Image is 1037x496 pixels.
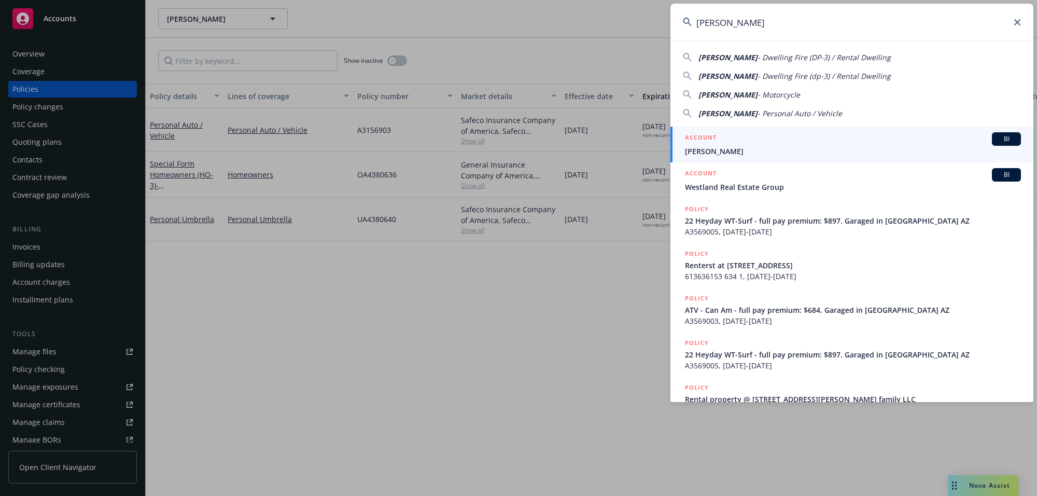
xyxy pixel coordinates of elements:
[996,170,1017,180] span: BI
[685,260,1021,271] span: Renterst at [STREET_ADDRESS]
[670,243,1033,287] a: POLICYRenterst at [STREET_ADDRESS]613636153 634 1, [DATE]-[DATE]
[758,52,891,62] span: - Dwelling Fire (DP-3) / Rental Dwelling
[670,332,1033,377] a: POLICY22 Heyday WT-Surf - full pay premium: $897. Garaged in [GEOGRAPHIC_DATA] AZA3569005, [DATE]...
[685,360,1021,371] span: A3569005, [DATE]-[DATE]
[670,162,1033,198] a: ACCOUNTBIWestland Real Estate Group
[685,249,709,259] h5: POLICY
[670,127,1033,162] a: ACCOUNTBI[PERSON_NAME]
[685,349,1021,360] span: 22 Heyday WT-Surf - full pay premium: $897. Garaged in [GEOGRAPHIC_DATA] AZ
[685,315,1021,326] span: A3569003, [DATE]-[DATE]
[670,4,1033,41] input: Search...
[685,226,1021,237] span: A3569005, [DATE]-[DATE]
[670,198,1033,243] a: POLICY22 Heyday WT-Surf - full pay premium: $897. Garaged in [GEOGRAPHIC_DATA] AZA3569005, [DATE]...
[670,377,1033,421] a: POLICYRental property @ [STREET_ADDRESS][PERSON_NAME] family LLC
[685,146,1021,157] span: [PERSON_NAME]
[758,108,842,118] span: - Personal Auto / Vehicle
[685,271,1021,282] span: 613636153 634 1, [DATE]-[DATE]
[685,168,717,181] h5: ACCOUNT
[685,394,1021,405] span: Rental property @ [STREET_ADDRESS][PERSON_NAME] family LLC
[685,382,709,393] h5: POLICY
[685,215,1021,226] span: 22 Heyday WT-Surf - full pay premium: $897. Garaged in [GEOGRAPHIC_DATA] AZ
[685,293,709,304] h5: POLICY
[996,134,1017,144] span: BI
[698,90,758,100] span: [PERSON_NAME]
[685,204,709,214] h5: POLICY
[758,90,800,100] span: - Motorcycle
[698,52,758,62] span: [PERSON_NAME]
[685,132,717,145] h5: ACCOUNT
[698,108,758,118] span: [PERSON_NAME]
[698,71,758,81] span: [PERSON_NAME]
[685,338,709,348] h5: POLICY
[758,71,891,81] span: - Dwelling Fire (dp-3) / Rental Dwelling
[670,287,1033,332] a: POLICYATV - Can Am - full pay premium: $684. Garaged in [GEOGRAPHIC_DATA] AZA3569003, [DATE]-[DATE]
[685,182,1021,192] span: Westland Real Estate Group
[685,305,1021,315] span: ATV - Can Am - full pay premium: $684. Garaged in [GEOGRAPHIC_DATA] AZ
